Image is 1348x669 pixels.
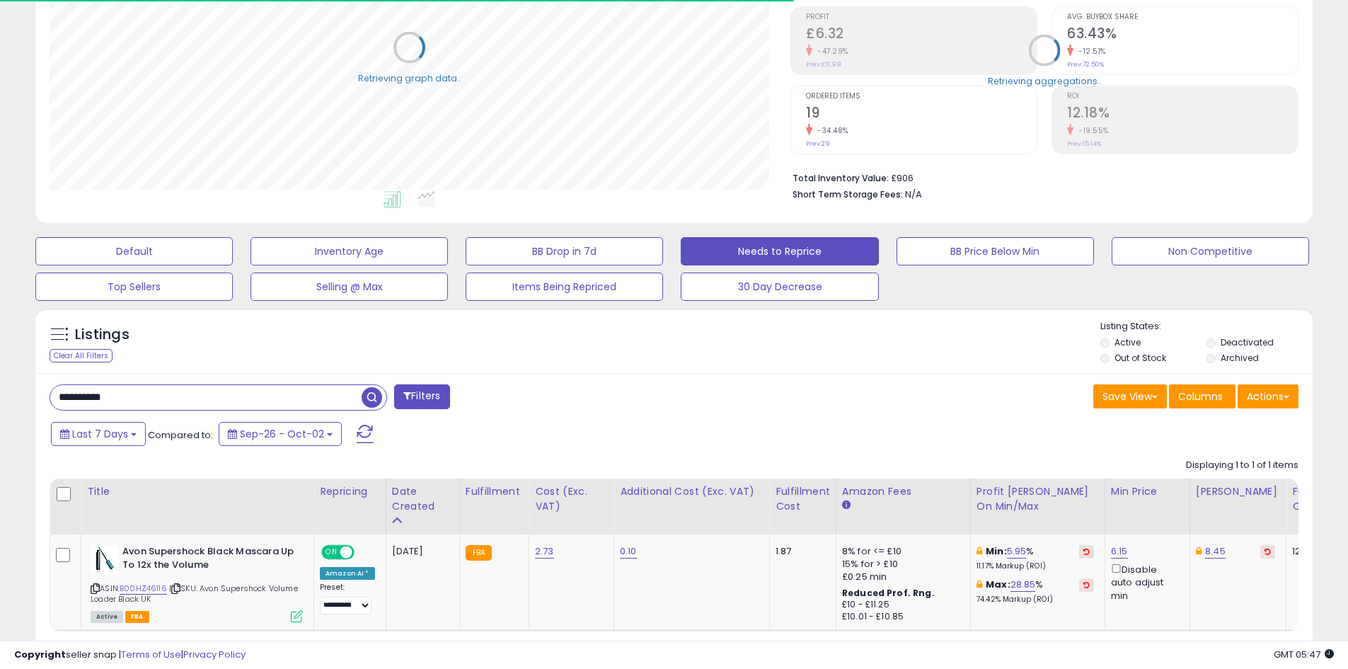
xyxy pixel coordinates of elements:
div: Date Created [392,484,454,514]
div: 1.87 [776,545,825,558]
div: 15% for > £10 [842,558,960,571]
strong: Copyright [14,648,66,661]
button: Items Being Repriced [466,273,663,301]
a: 0.10 [620,544,637,559]
th: The percentage added to the cost of goods (COGS) that forms the calculator for Min & Max prices. [970,479,1105,534]
button: 30 Day Decrease [681,273,878,301]
button: Inventory Age [250,237,448,265]
button: Save View [1093,384,1167,408]
div: Fulfillable Quantity [1292,484,1341,514]
div: % [977,578,1094,605]
button: Actions [1238,384,1298,408]
div: Fulfillment Cost [776,484,830,514]
div: Additional Cost (Exc. VAT) [620,484,764,499]
b: Max: [986,578,1010,591]
div: Amazon AI * [320,567,375,580]
div: [PERSON_NAME] [1196,484,1280,499]
span: Sep-26 - Oct-02 [240,427,324,441]
div: seller snap | | [14,648,246,662]
span: ON [323,547,340,559]
div: Retrieving graph data.. [358,72,461,84]
a: 2.73 [535,544,554,559]
div: 8% for <= £10 [842,545,960,558]
small: Amazon Fees. [842,499,851,512]
b: Reduced Prof. Rng. [842,587,935,599]
a: 28.85 [1010,578,1036,592]
span: OFF [352,547,375,559]
button: Columns [1169,384,1235,408]
div: £10.01 - £10.85 [842,611,960,623]
div: Fulfillment [466,484,523,499]
div: £10 - £11.25 [842,599,960,611]
div: Title [87,484,308,499]
div: Retrieving aggregations.. [988,74,1102,87]
div: ASIN: [91,545,303,621]
span: 2025-10-10 05:47 GMT [1274,648,1334,661]
div: Cost (Exc. VAT) [535,484,608,514]
div: Disable auto adjust min [1111,561,1179,602]
label: Archived [1221,352,1259,364]
label: Out of Stock [1114,352,1166,364]
button: Needs to Reprice [681,237,878,265]
div: % [977,545,1094,571]
div: Preset: [320,583,375,614]
label: Deactivated [1221,336,1274,348]
p: 11.17% Markup (ROI) [977,561,1094,571]
div: Profit [PERSON_NAME] on Min/Max [977,484,1099,514]
a: Privacy Policy [183,648,246,661]
button: BB Drop in 7d [466,237,663,265]
button: Last 7 Days [51,422,146,446]
span: Compared to: [148,428,213,442]
p: Listing States: [1100,320,1313,333]
a: B00HZ46116 [120,583,167,595]
div: [DATE] [392,545,449,558]
img: 31ca4hI9wqL._SL40_.jpg [91,545,119,573]
button: Sep-26 - Oct-02 [219,422,342,446]
h5: Listings [75,325,129,345]
p: 74.42% Markup (ROI) [977,595,1094,605]
div: Clear All Filters [50,349,113,362]
span: FBA [125,611,149,623]
span: All listings currently available for purchase on Amazon [91,611,123,623]
b: Min: [986,544,1007,558]
button: Selling @ Max [250,273,448,301]
button: Non Competitive [1112,237,1309,265]
div: £0.25 min [842,571,960,583]
button: Default [35,237,233,265]
button: Top Sellers [35,273,233,301]
span: Last 7 Days [72,427,128,441]
div: Displaying 1 to 1 of 1 items [1186,459,1298,472]
label: Active [1114,336,1141,348]
span: | SKU: Avon Supershock Volume Loader Black UK [91,583,298,604]
b: Avon Supershock Black Mascara Up To 12x the Volume [122,545,294,575]
div: Amazon Fees [842,484,964,499]
a: 5.95 [1007,544,1027,559]
span: Columns [1178,389,1223,404]
button: Filters [394,384,449,409]
div: Repricing [320,484,380,499]
a: 6.15 [1111,544,1128,559]
a: 8.45 [1205,544,1226,559]
a: Terms of Use [121,648,181,661]
small: FBA [466,545,492,561]
button: BB Price Below Min [897,237,1094,265]
div: 127 [1292,545,1336,558]
div: Min Price [1111,484,1184,499]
